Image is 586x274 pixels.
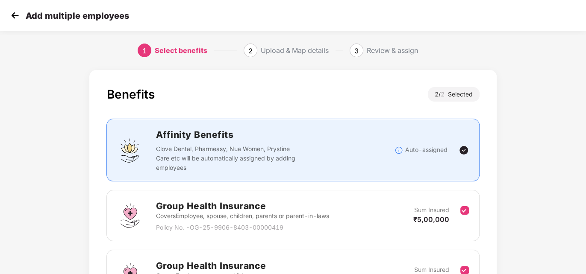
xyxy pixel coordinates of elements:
span: ₹5,00,000 [413,215,449,224]
p: Sum Insured [414,205,449,215]
div: Review & assign [367,44,418,57]
div: Upload & Map details [261,44,329,57]
span: 3 [354,47,359,55]
span: 2 [441,90,448,98]
img: svg+xml;base64,PHN2ZyBpZD0iSW5mb18tXzMyeDMyIiBkYXRhLW5hbWU9IkluZm8gLSAzMngzMiIgeG1sbnM9Imh0dHA6Ly... [395,146,403,154]
img: svg+xml;base64,PHN2ZyBpZD0iR3JvdXBfSGVhbHRoX0luc3VyYW5jZSIgZGF0YS1uYW1lPSJHcm91cCBIZWFsdGggSW5zdX... [117,203,143,228]
h2: Affinity Benefits [156,128,394,142]
div: 2 / Selected [428,87,480,102]
h2: Group Health Insurance [156,259,283,273]
span: 2 [248,47,253,55]
p: Clove Dental, Pharmeasy, Nua Women, Prystine Care etc will be automatically assigned by adding em... [156,144,299,172]
div: Benefits [106,87,154,102]
span: 1 [142,47,147,55]
div: Select benefits [155,44,207,57]
h2: Group Health Insurance [156,199,329,213]
p: Add multiple employees [26,11,129,21]
img: svg+xml;base64,PHN2ZyBpZD0iVGljay0yNHgyNCIgeG1sbnM9Imh0dHA6Ly93d3cudzMub3JnLzIwMDAvc3ZnIiB3aWR0aD... [459,145,469,155]
img: svg+xml;base64,PHN2ZyB4bWxucz0iaHR0cDovL3d3dy53My5vcmcvMjAwMC9zdmciIHdpZHRoPSIzMCIgaGVpZ2h0PSIzMC... [9,9,21,22]
p: Auto-assigned [405,145,448,154]
img: svg+xml;base64,PHN2ZyBpZD0iQWZmaW5pdHlfQmVuZWZpdHMiIGRhdGEtbmFtZT0iQWZmaW5pdHkgQmVuZWZpdHMiIHhtbG... [117,137,143,163]
p: Policy No. - OG-25-9906-8403-00000419 [156,223,329,232]
p: Covers Employee, spouse, children, parents or parent-in-laws [156,211,329,221]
